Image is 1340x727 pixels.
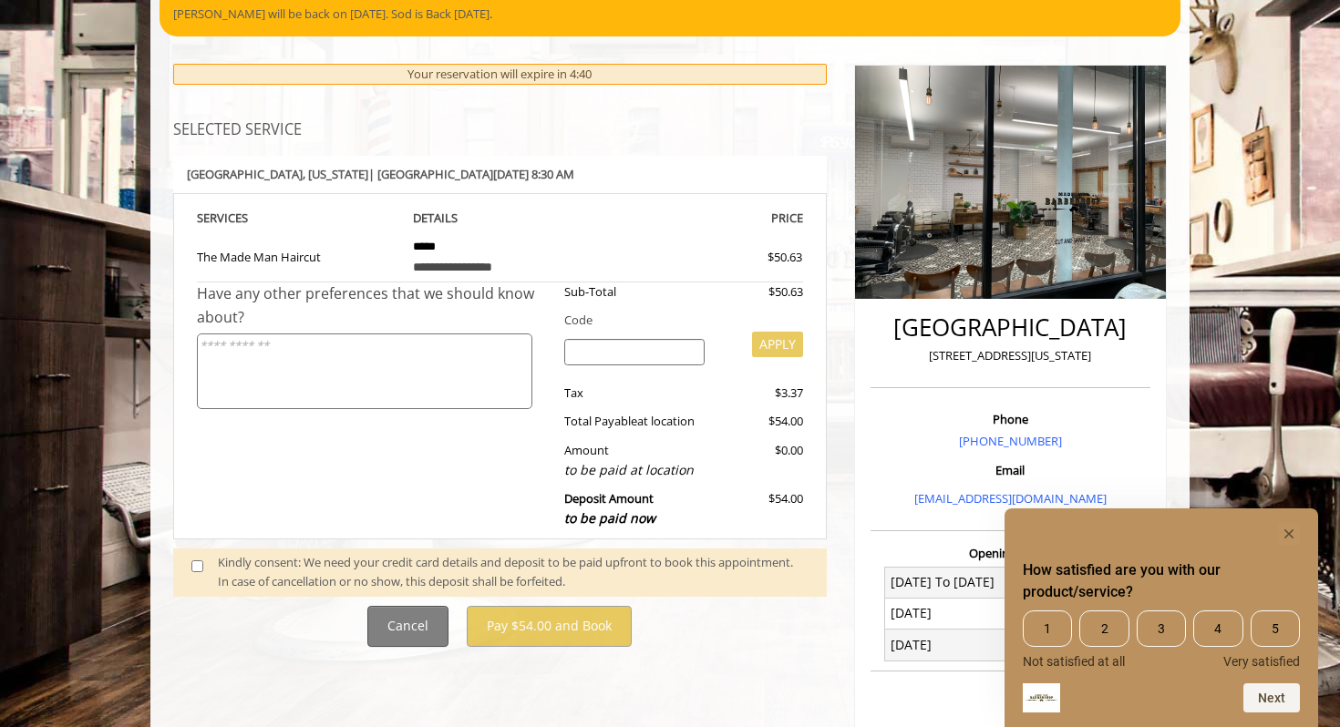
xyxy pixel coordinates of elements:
span: S [242,210,248,226]
div: Amount [551,441,719,480]
button: Pay $54.00 and Book [467,606,632,647]
span: 1 [1023,610,1072,647]
span: Very satisfied [1223,654,1300,669]
td: [DATE] [885,598,1011,629]
div: How satisfied are you with our product/service? Select an option from 1 to 5, with 1 being Not sa... [1023,523,1300,712]
span: Not satisfied at all [1023,654,1125,669]
td: [DATE] [885,630,1011,660]
div: $0.00 [718,441,802,480]
h2: How satisfied are you with our product/service? Select an option from 1 to 5, with 1 being Not sa... [1023,559,1300,603]
div: Code [551,311,803,330]
div: $54.00 [718,489,802,528]
span: to be paid now [564,509,655,527]
p: [STREET_ADDRESS][US_STATE] [875,346,1146,365]
b: Deposit Amount [564,490,655,527]
td: The Made Man Haircut [197,229,399,282]
b: [GEOGRAPHIC_DATA] | [GEOGRAPHIC_DATA][DATE] 8:30 AM [187,166,574,182]
th: SERVICE [197,208,399,229]
td: [DATE] To [DATE] [885,567,1011,598]
div: $54.00 [718,412,802,431]
button: Cancel [367,606,448,647]
th: DETAILS [399,208,602,229]
h3: Phone [875,413,1146,425]
p: [PERSON_NAME] will be back on [DATE]. Sod is Back [DATE]. [173,5,1167,24]
a: [PHONE_NUMBER] [959,433,1062,449]
div: $50.63 [718,282,802,302]
h2: [GEOGRAPHIC_DATA] [875,314,1146,341]
th: PRICE [601,208,803,229]
div: Sub-Total [551,282,719,302]
h3: SELECTED SERVICE [173,122,827,138]
span: 3 [1137,610,1186,647]
div: $3.37 [718,384,802,403]
button: Next question [1243,683,1300,712]
span: , [US_STATE] [303,166,368,182]
h3: Opening Hours [871,547,1150,559]
span: 4 [1193,610,1242,647]
button: APPLY [752,332,803,357]
span: 2 [1079,610,1129,647]
h3: Email [875,464,1146,476]
button: Hide survey [1278,523,1300,545]
a: [EMAIL_ADDRESS][DOMAIN_NAME] [914,490,1107,507]
div: Kindly consent: We need your credit card details and deposit to be paid upfront to book this appo... [218,553,809,591]
div: $50.63 [702,248,802,267]
div: How satisfied are you with our product/service? Select an option from 1 to 5, with 1 being Not sa... [1023,610,1300,669]
span: at location [637,413,695,429]
div: Your reservation will expire in 4:40 [173,64,827,85]
span: 5 [1251,610,1300,647]
div: Have any other preferences that we should know about? [197,282,551,329]
div: to be paid at location [564,460,706,480]
div: Total Payable [551,412,719,431]
div: Tax [551,384,719,403]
